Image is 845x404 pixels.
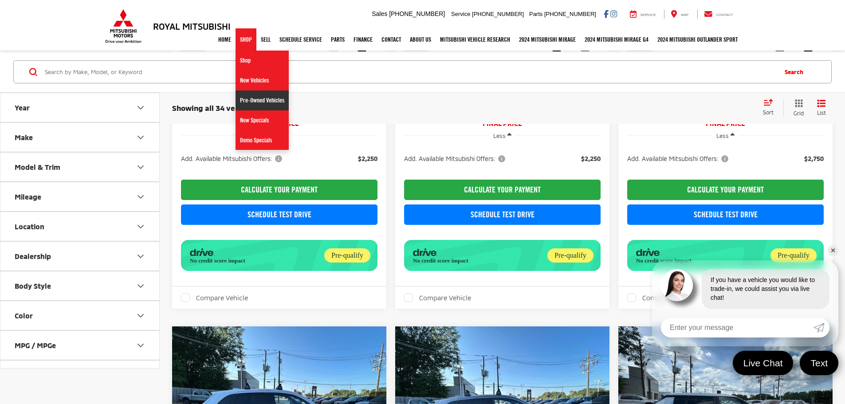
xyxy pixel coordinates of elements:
[0,93,160,122] button: YearYear
[15,192,41,201] div: Mileage
[236,28,256,51] a: Shop
[275,28,326,51] a: Schedule Service: Opens in a new tab
[610,10,617,17] a: Instagram: Click to visit our Instagram page
[716,132,729,139] span: Less
[489,128,516,144] button: Less
[783,99,810,117] button: Grid View
[627,180,824,200] : CALCULATE YOUR PAYMENT
[15,311,33,320] div: Color
[817,109,826,117] span: List
[135,340,146,351] div: MPG / MPGe
[326,28,349,51] a: Parts: Opens in a new tab
[44,61,776,82] input: Search by Make, Model, or Keyword
[0,153,160,181] button: Model & TrimModel & Trim
[436,28,515,51] a: Mitsubishi Vehicle Research
[389,10,445,17] span: [PHONE_NUMBER]
[236,110,289,130] a: New Specials
[181,180,377,200] : CALCULATE YOUR PAYMENT
[641,13,656,17] span: Service
[493,132,506,139] span: Less
[15,252,51,260] div: Dealership
[806,357,832,369] span: Text
[814,318,829,337] a: Submit
[733,351,794,375] a: Live Chat
[451,11,470,17] span: Service
[349,28,377,51] a: Finance
[712,128,739,144] button: Less
[0,182,160,211] button: MileageMileage
[214,28,236,51] a: Home
[580,28,653,51] a: 2024 Mitsubishi Mirage G4
[627,204,824,225] a: Schedule Test Drive
[236,71,289,90] a: New Vehicles
[377,28,405,51] a: Contact
[0,361,160,389] button: Cylinder
[172,103,256,112] span: Showing all 34 vehicles
[544,11,596,17] span: [PHONE_NUMBER]
[181,293,248,302] label: Compare Vehicle
[697,10,740,19] a: Contact
[664,10,695,19] a: Map
[681,13,688,17] span: Map
[135,162,146,173] div: Model & Trim
[627,154,731,163] button: Add. Available Mitsubishi Offers:
[404,293,471,302] label: Compare Vehicle
[623,10,663,19] a: Service
[15,282,51,290] div: Body Style
[763,109,774,115] span: Sort
[581,154,601,163] span: $2,250
[529,11,542,17] span: Parts
[358,154,377,163] span: $2,250
[661,318,814,337] input: Enter your message
[716,13,733,17] span: Contact
[135,221,146,232] div: Location
[776,61,816,83] button: Search
[0,271,160,300] button: Body StyleBody Style
[759,99,783,117] button: Select sort value
[135,251,146,262] div: Dealership
[627,154,730,163] span: Add. Available Mitsubishi Offers:
[135,281,146,291] div: Body Style
[515,28,580,51] a: 2024 Mitsubishi Mirage
[404,204,601,225] a: Schedule Test Drive
[236,51,289,71] a: Shop
[661,269,693,301] img: Agent profile photo
[0,212,160,241] button: LocationLocation
[15,163,60,171] div: Model & Trim
[153,21,231,31] h3: Royal Mitsubishi
[404,154,508,163] button: Add. Available Mitsubishi Offers:
[103,9,143,43] img: Mitsubishi
[739,357,787,369] span: Live Chat
[810,99,833,117] button: List View
[800,351,838,375] a: Text
[15,222,44,231] div: Location
[0,123,160,152] button: MakeMake
[236,130,289,150] a: Demo Specials
[135,192,146,202] div: Mileage
[256,28,275,51] a: Sell
[0,242,160,271] button: DealershipDealership
[15,341,56,349] div: MPG / MPGe
[135,310,146,321] div: Color
[604,10,609,17] a: Facebook: Click to visit our Facebook page
[0,301,160,330] button: ColorColor
[405,28,436,51] a: About Us
[15,103,30,112] div: Year
[653,28,742,51] a: 2024 Mitsubishi Outlander SPORT
[236,90,289,110] a: Pre-Owned Vehicles
[135,102,146,113] div: Year
[135,132,146,143] div: Make
[0,331,160,360] button: MPG / MPGeMPG / MPGe
[702,269,829,309] div: If you have a vehicle you would like to trade-in, we could assist you via live chat!
[794,110,804,117] span: Grid
[181,204,377,225] a: Schedule Test Drive
[181,154,285,163] button: Add. Available Mitsubishi Offers:
[372,10,387,17] span: Sales
[472,11,524,17] span: [PHONE_NUMBER]
[15,133,33,141] div: Make
[181,154,284,163] span: Add. Available Mitsubishi Offers:
[804,154,824,163] span: $2,750
[404,154,507,163] span: Add. Available Mitsubishi Offers:
[627,293,694,302] label: Compare Vehicle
